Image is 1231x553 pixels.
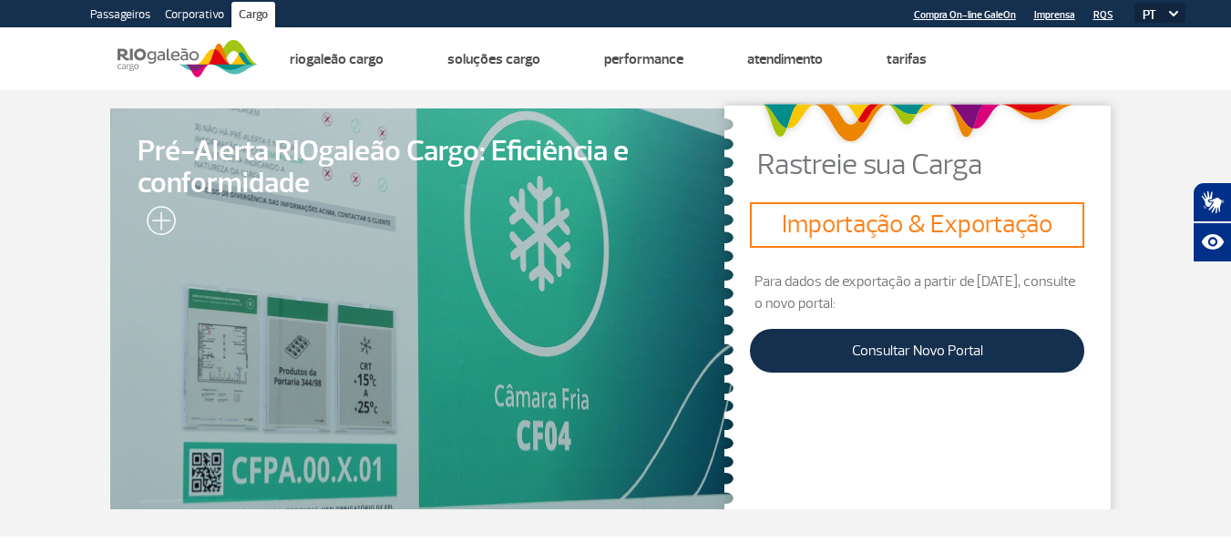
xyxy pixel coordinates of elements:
img: grafismo [755,95,1079,150]
a: Riogaleão Cargo [290,50,384,68]
a: Pré-Alerta RIOgaleão Cargo: Eficiência e conformidade [110,108,733,509]
button: Abrir tradutor de língua de sinais. [1193,182,1231,222]
a: Consultar Novo Portal [750,329,1084,373]
a: Atendimento [747,50,823,68]
a: RQS [1093,9,1113,21]
a: Corporativo [158,2,231,31]
a: Tarifas [887,50,927,68]
a: Performance [604,50,683,68]
p: Rastreie sua Carga [757,150,1122,179]
a: Soluções Cargo [447,50,540,68]
button: Abrir recursos assistivos. [1193,222,1231,262]
p: Para dados de exportação a partir de [DATE], consulte o novo portal: [750,271,1084,314]
a: Imprensa [1034,9,1075,21]
div: Plugin de acessibilidade da Hand Talk. [1193,182,1231,262]
h3: Importação & Exportação [757,210,1077,241]
span: Pré-Alerta RIOgaleão Cargo: Eficiência e conformidade [138,136,706,200]
a: Cargo [231,2,275,31]
img: leia-mais [138,206,176,242]
a: Passageiros [83,2,158,31]
a: Compra On-line GaleOn [914,9,1016,21]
